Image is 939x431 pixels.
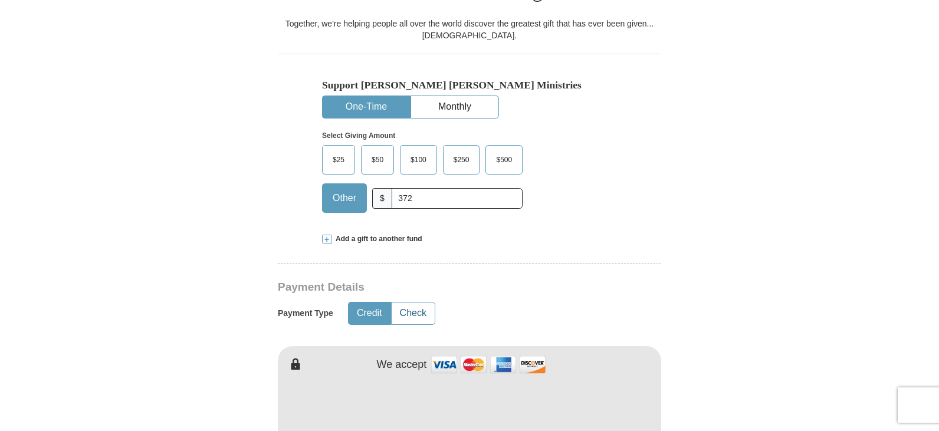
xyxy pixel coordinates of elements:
button: One-Time [323,96,410,118]
span: $25 [327,151,350,169]
h5: Support [PERSON_NAME] [PERSON_NAME] Ministries [322,79,617,91]
h5: Payment Type [278,308,333,318]
strong: Select Giving Amount [322,131,395,140]
button: Monthly [411,96,498,118]
input: Other Amount [392,188,523,209]
img: credit cards accepted [429,352,547,377]
button: Credit [349,302,390,324]
span: $250 [448,151,475,169]
span: $50 [366,151,389,169]
span: Other [327,189,362,207]
div: Together, we're helping people all over the world discover the greatest gift that has ever been g... [278,18,661,41]
span: $500 [490,151,518,169]
span: Add a gift to another fund [331,234,422,244]
button: Check [392,302,435,324]
span: $ [372,188,392,209]
h4: We accept [377,358,427,371]
h3: Payment Details [278,281,579,294]
span: $100 [405,151,432,169]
